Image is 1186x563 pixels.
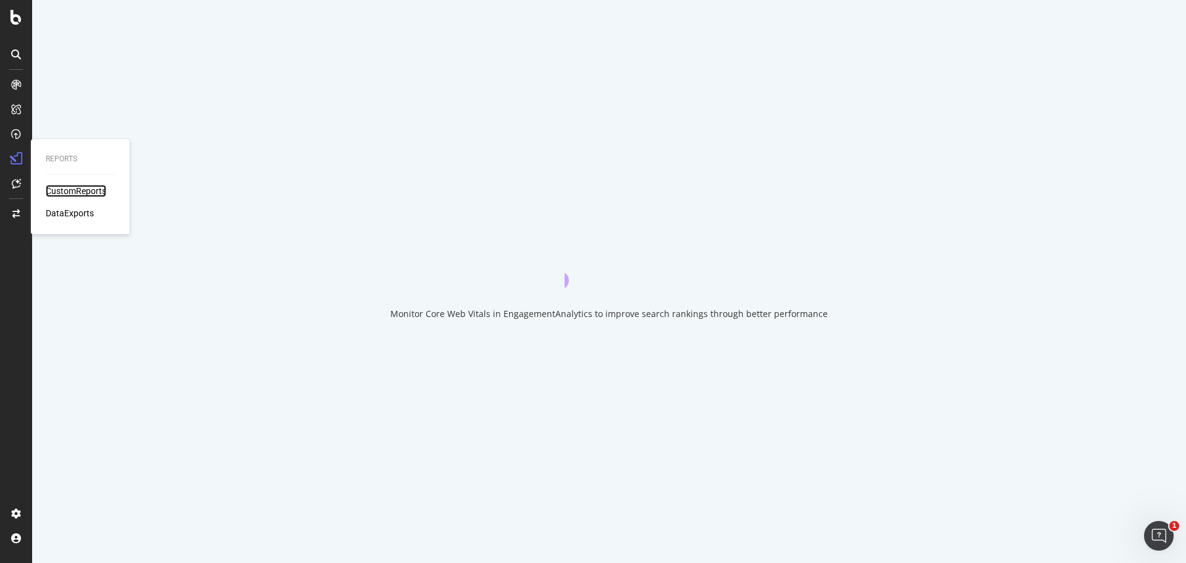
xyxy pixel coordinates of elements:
[565,243,654,288] div: animation
[46,185,106,197] a: CustomReports
[1169,521,1179,531] span: 1
[1144,521,1174,551] iframe: Intercom live chat
[46,207,94,219] a: DataExports
[390,308,828,320] div: Monitor Core Web Vitals in EngagementAnalytics to improve search rankings through better performance
[46,154,115,164] div: Reports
